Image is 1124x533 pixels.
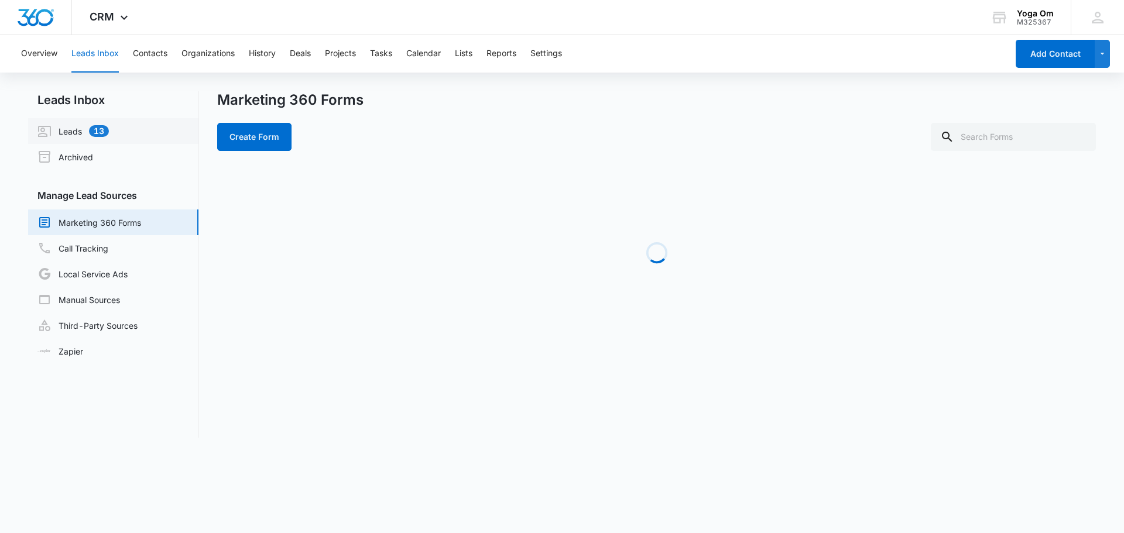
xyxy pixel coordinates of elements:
[1017,9,1054,18] div: account name
[217,91,364,109] h1: Marketing 360 Forms
[325,35,356,73] button: Projects
[1016,40,1095,68] button: Add Contact
[370,35,392,73] button: Tasks
[37,267,128,281] a: Local Service Ads
[406,35,441,73] button: Calendar
[90,11,114,23] span: CRM
[249,35,276,73] button: History
[181,35,235,73] button: Organizations
[37,318,138,332] a: Third-Party Sources
[455,35,472,73] button: Lists
[37,215,141,229] a: Marketing 360 Forms
[133,35,167,73] button: Contacts
[486,35,516,73] button: Reports
[28,188,198,202] h3: Manage Lead Sources
[37,345,83,357] a: Zapier
[530,35,562,73] button: Settings
[217,123,292,151] button: Create Form
[931,123,1096,151] input: Search Forms
[1017,18,1054,26] div: account id
[21,35,57,73] button: Overview
[290,35,311,73] button: Deals
[71,35,119,73] button: Leads Inbox
[37,293,120,307] a: Manual Sources
[37,124,109,138] a: Leads13
[37,150,93,164] a: Archived
[37,241,108,255] a: Call Tracking
[28,91,198,109] h2: Leads Inbox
